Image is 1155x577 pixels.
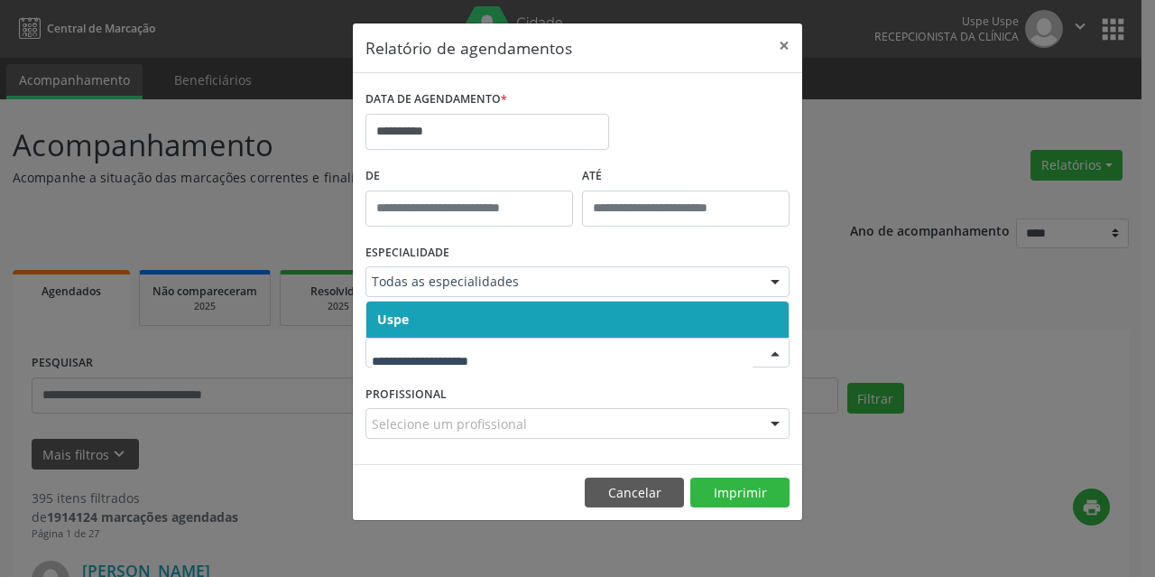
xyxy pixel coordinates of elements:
label: DATA DE AGENDAMENTO [365,86,507,114]
button: Cancelar [585,478,684,508]
label: ESPECIALIDADE [365,239,449,267]
button: Close [766,23,802,68]
span: Todas as especialidades [372,273,753,291]
label: PROFISSIONAL [365,380,447,408]
label: De [365,163,573,191]
label: ATÉ [582,163,790,191]
span: Selecione um profissional [372,414,527,433]
button: Imprimir [690,478,790,508]
span: Uspe [377,311,409,328]
h5: Relatório de agendamentos [365,36,572,60]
